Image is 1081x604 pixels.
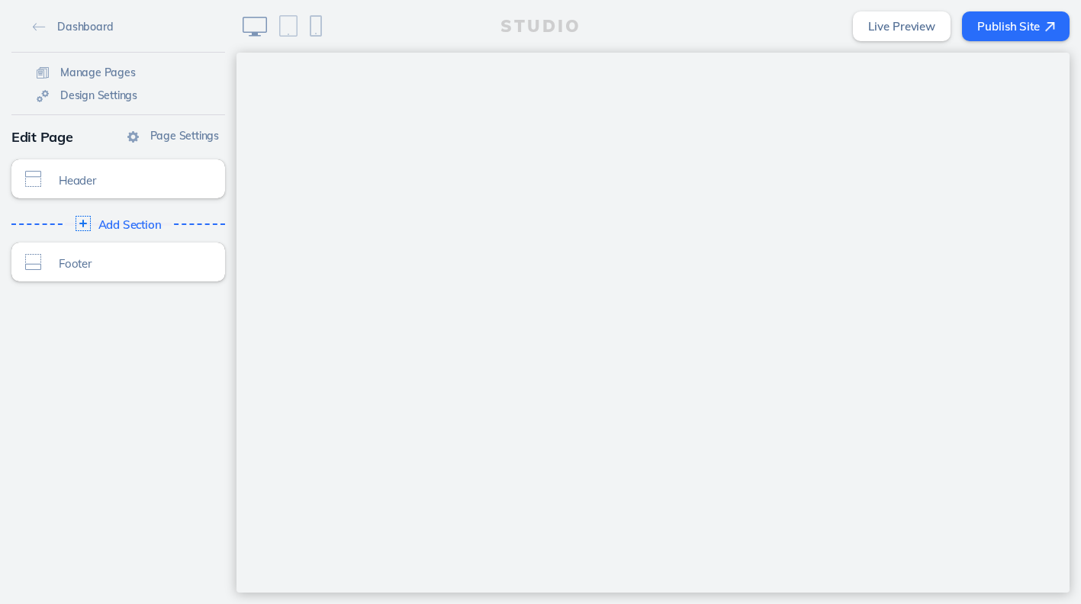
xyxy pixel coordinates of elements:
img: icon-pages@2x.png [37,67,49,79]
img: icon-tablet@2x.png [279,15,298,37]
a: Live Preview [853,11,951,41]
img: icon-gear@2x.png [127,131,139,143]
img: icon-desktop@2x.png [243,17,267,37]
span: Dashboard [57,20,113,34]
span: Design Settings [60,88,137,102]
span: Header [59,174,198,187]
button: Publish Site [962,11,1070,41]
div: Edit Page [11,123,225,152]
span: Page Settings [150,129,219,143]
img: icon-arrow-ne@2x.png [1045,22,1055,32]
span: Footer [59,257,198,270]
img: icon-section-type-add@2x.png [76,216,91,231]
img: icon-back-arrow@2x.png [33,23,46,31]
span: Manage Pages [60,66,136,79]
img: icon-section-type-header@2x.png [25,171,41,187]
img: icon-gears@2x.png [37,90,49,102]
span: Add Section [98,218,162,231]
img: icon-phone@2x.png [310,15,322,37]
img: icon-section-type-footer@2x.png [25,254,41,270]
